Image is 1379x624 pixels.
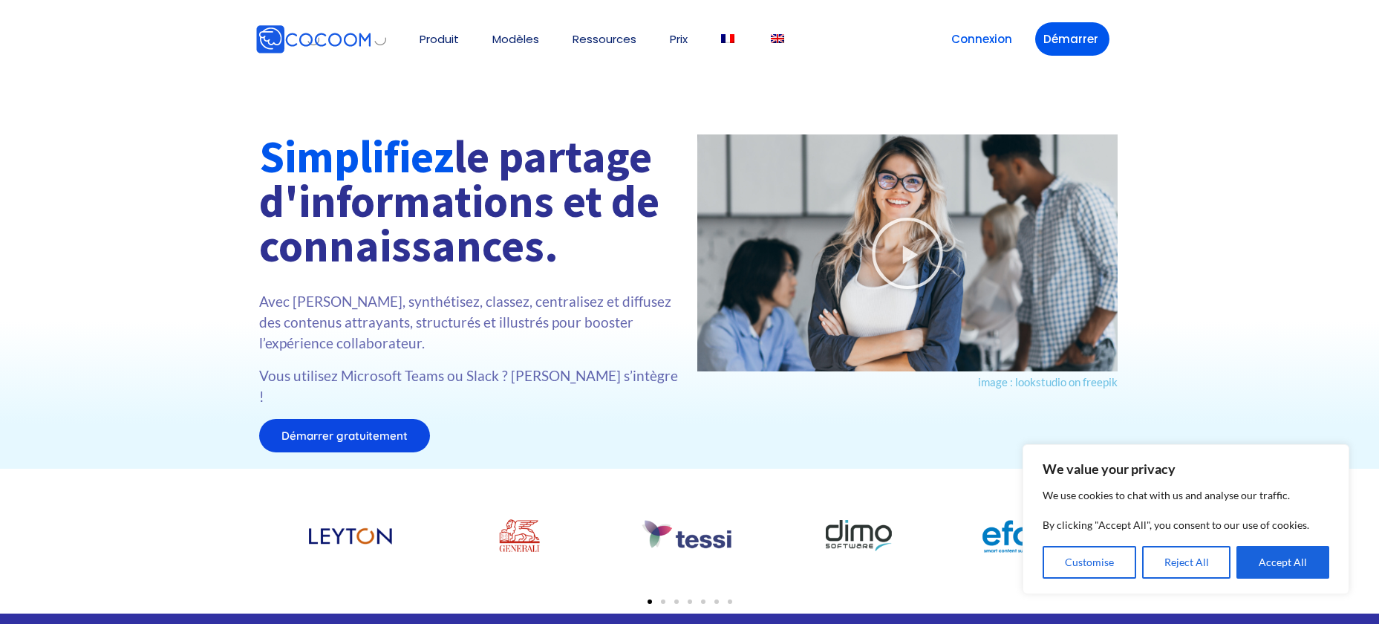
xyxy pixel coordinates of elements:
span: Go to slide 4 [688,599,692,604]
span: Go to slide 7 [728,599,732,604]
font: Simplifiez [259,129,454,184]
img: Anglais [771,34,784,43]
a: Ressources [573,33,636,45]
p: By clicking "Accept All", you consent to our use of cookies. [1043,516,1329,534]
a: Produit [420,33,459,45]
span: Go to slide 1 [648,599,652,604]
button: Customise [1043,546,1136,579]
a: Démarrer gratuitement [259,419,430,452]
button: Reject All [1142,546,1231,579]
p: Avec [PERSON_NAME], synthétisez, classez, centralisez et diffusez des contenus attrayants, struct... [259,291,682,354]
span: Démarrer gratuitement [281,430,408,441]
span: Go to slide 5 [701,599,705,604]
h1: le partage d'informations et de connaissances. [259,134,682,268]
span: Go to slide 2 [661,599,665,604]
p: We value your privacy [1043,460,1329,478]
a: image : lookstudio on freepik [978,375,1118,389]
p: Vous utilisez Microsoft Teams ou Slack ? [PERSON_NAME] s’intègre ! [259,365,682,407]
p: We use cookies to chat with us and analyse our traffic. [1043,487,1329,504]
button: Accept All [1236,546,1329,579]
a: Prix [670,33,688,45]
img: Français [721,34,734,43]
img: Cocoom [255,25,371,54]
a: Connexion [943,22,1020,56]
a: Démarrer [1035,22,1109,56]
img: Cocoom [374,33,386,45]
span: Go to slide 3 [674,599,679,604]
span: Go to slide 6 [714,599,719,604]
a: Modèles [492,33,539,45]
